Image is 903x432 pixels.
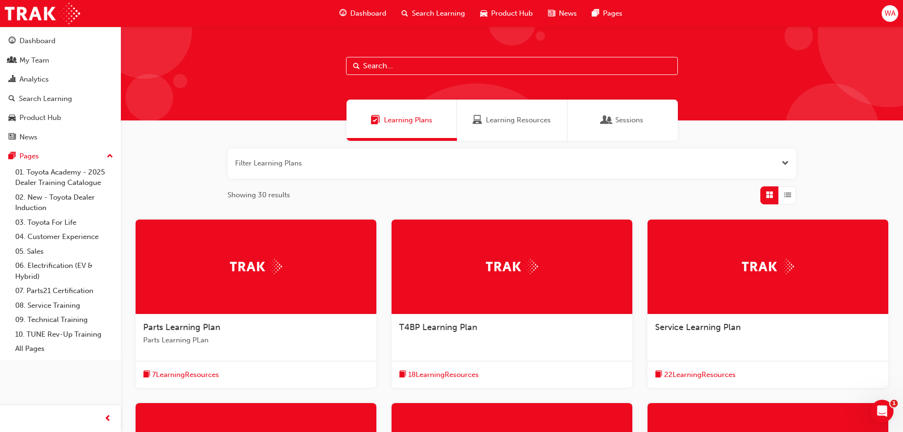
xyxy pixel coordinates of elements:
span: up-icon [107,150,113,163]
a: Analytics [4,71,117,88]
div: Pages [19,151,39,162]
span: Learning Plans [371,115,380,126]
a: car-iconProduct Hub [473,4,540,23]
a: 02. New - Toyota Dealer Induction [11,190,117,215]
span: 22 Learning Resources [664,369,736,380]
input: Search... [346,57,678,75]
span: news-icon [9,133,16,142]
img: Trak [230,259,282,274]
span: Service Learning Plan [655,322,741,332]
a: Dashboard [4,32,117,50]
button: DashboardMy TeamAnalyticsSearch LearningProduct HubNews [4,30,117,147]
a: TrakService Learning Planbook-icon22LearningResources [648,220,888,388]
a: 05. Sales [11,244,117,259]
a: Learning PlansLearning Plans [347,100,457,141]
span: T4BP Learning Plan [399,322,477,332]
a: All Pages [11,341,117,356]
button: book-icon22LearningResources [655,369,736,381]
button: book-icon7LearningResources [143,369,219,381]
span: Pages [603,8,622,19]
div: News [19,132,37,143]
span: car-icon [480,8,487,19]
a: SessionsSessions [567,100,678,141]
button: Pages [4,147,117,165]
a: pages-iconPages [584,4,630,23]
a: News [4,129,117,146]
span: chart-icon [9,75,16,84]
span: book-icon [143,369,150,381]
a: Product Hub [4,109,117,127]
span: book-icon [655,369,662,381]
a: Search Learning [4,90,117,108]
span: people-icon [9,56,16,65]
span: Learning Resources [486,115,551,126]
span: Showing 30 results [228,190,290,201]
span: search-icon [401,8,408,19]
span: 7 Learning Resources [152,369,219,380]
span: pages-icon [9,152,16,161]
span: 1 [890,400,898,407]
span: book-icon [399,369,406,381]
span: Sessions [602,115,611,126]
span: Learning Plans [384,115,432,126]
a: 08. Service Training [11,298,117,313]
span: List [784,190,791,201]
span: News [559,8,577,19]
button: book-icon18LearningResources [399,369,479,381]
a: 09. Technical Training [11,313,117,327]
a: search-iconSearch Learning [394,4,473,23]
span: Sessions [615,115,643,126]
span: Search [353,61,360,72]
span: 18 Learning Resources [408,369,479,380]
span: Dashboard [350,8,386,19]
img: Trak [486,259,538,274]
span: Parts Learning PLan [143,335,369,346]
a: My Team [4,52,117,69]
a: 01. Toyota Academy - 2025 Dealer Training Catalogue [11,165,117,190]
img: Trak [742,259,794,274]
span: news-icon [548,8,555,19]
a: guage-iconDashboard [332,4,394,23]
span: Learning Resources [473,115,482,126]
a: 03. Toyota For Life [11,215,117,230]
a: Learning ResourcesLearning Resources [457,100,567,141]
div: My Team [19,55,49,66]
a: 06. Electrification (EV & Hybrid) [11,258,117,284]
span: guage-icon [339,8,347,19]
a: 10. TUNE Rev-Up Training [11,327,117,342]
span: Grid [766,190,773,201]
span: prev-icon [104,413,111,425]
img: Trak [5,3,80,24]
span: Search Learning [412,8,465,19]
span: guage-icon [9,37,16,46]
span: search-icon [9,95,15,103]
a: 07. Parts21 Certification [11,284,117,298]
div: Product Hub [19,112,61,123]
a: TrakParts Learning PlanParts Learning PLanbook-icon7LearningResources [136,220,376,388]
div: Search Learning [19,93,72,104]
iframe: Intercom live chat [871,400,894,423]
a: TrakT4BP Learning Planbook-icon18LearningResources [392,220,632,388]
span: Parts Learning Plan [143,322,220,332]
button: Open the filter [782,158,789,169]
button: WA [882,5,898,22]
span: Product Hub [491,8,533,19]
a: news-iconNews [540,4,584,23]
a: 04. Customer Experience [11,230,117,244]
div: Dashboard [19,36,55,46]
span: car-icon [9,114,16,122]
div: Analytics [19,74,49,85]
span: pages-icon [592,8,599,19]
span: WA [885,8,895,19]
